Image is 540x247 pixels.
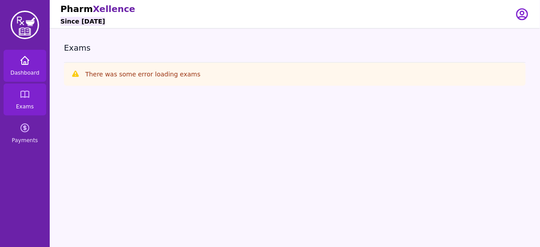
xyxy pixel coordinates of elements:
h6: Since [DATE] [60,17,105,26]
a: Exams [4,84,46,116]
span: Payments [12,137,38,144]
a: Dashboard [4,50,46,82]
h3: Exams [64,43,526,53]
p: There was some error loading exams [85,70,200,79]
span: Exams [16,103,34,110]
a: Payments [4,117,46,149]
span: Dashboard [10,69,39,76]
span: Pharm [60,4,93,14]
img: PharmXellence Logo [11,11,39,39]
span: Xellence [93,4,135,14]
